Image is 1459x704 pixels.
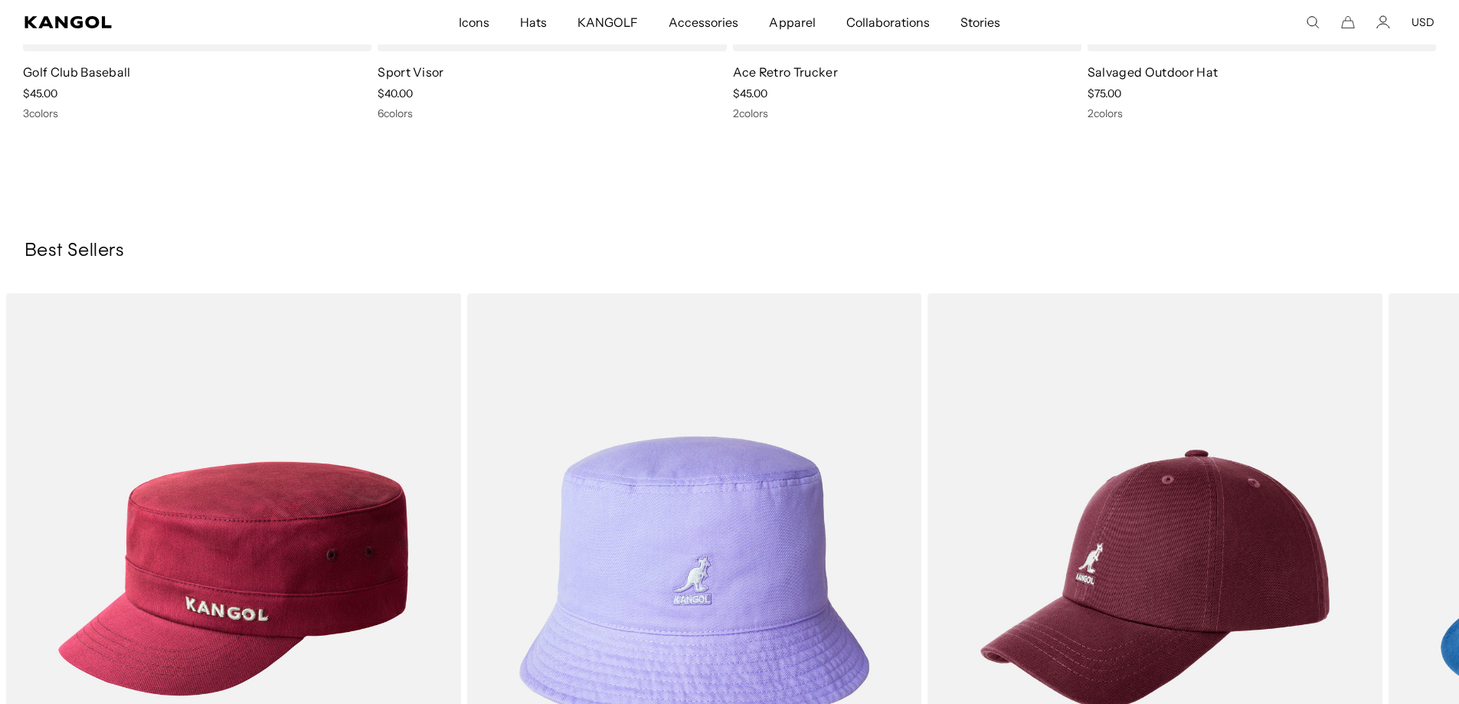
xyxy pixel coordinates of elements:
[1412,15,1434,29] button: USD
[378,87,413,100] span: $40.00
[1088,106,1436,120] div: 2 colors
[1341,15,1355,29] button: Cart
[1376,15,1390,29] a: Account
[25,240,1434,263] h3: Best Sellers
[23,87,57,100] span: $45.00
[1306,15,1320,29] summary: Search here
[23,106,371,120] div: 3 colors
[1088,64,1218,80] a: Salvaged Outdoor Hat
[25,16,303,28] a: Kangol
[733,87,767,100] span: $45.00
[378,64,444,80] a: Sport Visor
[733,106,1081,120] div: 2 colors
[23,64,131,80] a: Golf Club Baseball
[1088,87,1121,100] span: $75.00
[378,106,726,120] div: 6 colors
[733,64,838,80] a: Ace Retro Trucker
